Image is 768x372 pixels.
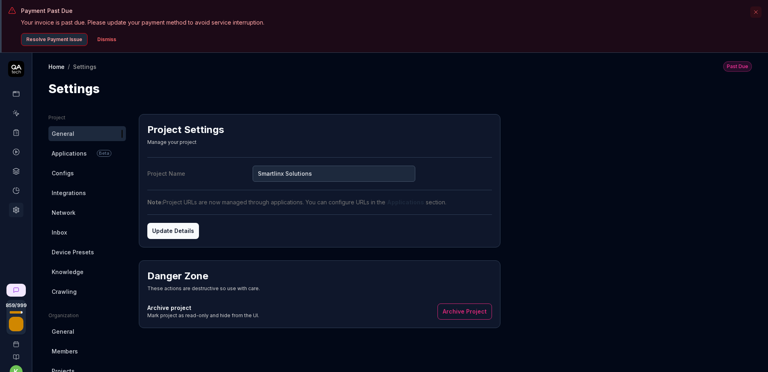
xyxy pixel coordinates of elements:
a: Applications [387,199,424,206]
h3: Payment Past Due [21,6,745,15]
a: Configs [48,166,126,181]
span: Device Presets [52,248,94,256]
span: Members [52,347,78,355]
a: Crawling [48,284,126,299]
a: Members [48,344,126,359]
a: Integrations [48,185,126,200]
h2: Danger Zone [147,269,208,283]
button: Dismiss [92,33,121,46]
span: 859 / 999 [6,303,27,308]
div: Mark project as read-only and hide from the UI. [147,312,259,319]
span: Crawling [52,287,77,296]
a: General [48,126,126,141]
button: Archive Project [437,303,492,320]
span: Beta [97,150,111,157]
span: Inbox [52,228,67,237]
span: Configs [52,169,74,177]
button: Update Details [147,223,199,239]
span: General [52,327,74,336]
span: General [52,129,74,138]
a: Inbox [48,225,126,240]
h4: Archive project [147,303,259,312]
a: Device Presets [48,245,126,260]
a: Network [48,205,126,220]
h1: Settings [48,80,100,98]
div: / [68,62,70,71]
p: Your invoice is past due. Please update your payment method to avoid service interruption. [21,18,745,27]
a: Documentation [3,347,29,360]
a: ApplicationsBeta [48,146,126,161]
button: Past Due [723,61,752,72]
div: These actions are destructive so use with care. [147,285,260,292]
div: Manage your project [147,139,224,146]
span: Integrations [52,189,86,197]
button: Resolve Payment Issue [21,33,88,46]
span: Network [52,208,75,217]
div: Project URLs are now managed through applications. You can configure URLs in the section. [147,198,492,206]
div: Settings [73,62,96,71]
a: General [48,324,126,339]
input: Project Name [253,166,415,182]
span: Knowledge [52,268,84,276]
span: Applications [52,149,87,158]
div: Project Name [147,169,253,178]
div: Organization [48,312,126,319]
div: Project [48,114,126,121]
a: Home [48,62,65,71]
a: Book a call with us [3,335,29,347]
h2: Project Settings [147,123,224,137]
a: Knowledge [48,264,126,279]
a: New conversation [6,284,26,297]
strong: Note: [147,199,163,206]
